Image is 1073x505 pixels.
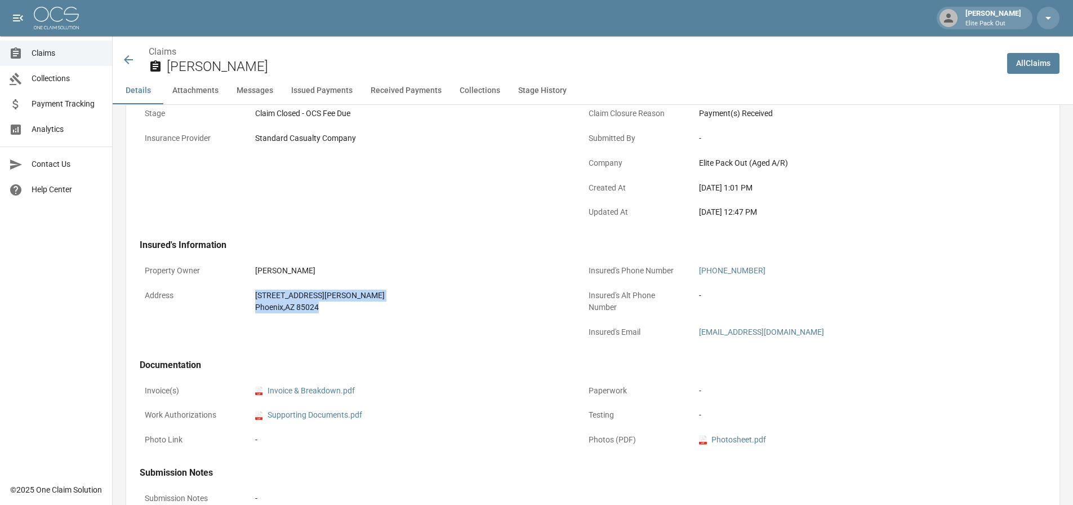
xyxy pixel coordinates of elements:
[699,182,1009,194] div: [DATE] 1:01 PM
[255,409,362,421] a: pdfSupporting Documents.pdf
[255,132,565,144] div: Standard Casualty Company
[255,290,565,302] div: [STREET_ADDRESS][PERSON_NAME]
[140,380,241,402] p: Invoice(s)
[140,127,241,149] p: Insurance Provider
[584,260,685,282] p: Insured's Phone Number
[140,467,1014,479] h4: Submission Notes
[584,429,685,451] p: Photos (PDF)
[140,429,241,451] p: Photo Link
[113,77,1073,104] div: anchor tabs
[255,265,565,277] div: [PERSON_NAME]
[584,321,685,343] p: Insured's Email
[149,45,998,59] nav: breadcrumb
[584,152,685,174] p: Company
[34,7,79,29] img: ocs-logo-white-transparent.png
[140,240,1014,251] h4: Insured's Information
[163,77,228,104] button: Attachments
[113,77,163,104] button: Details
[699,108,1009,119] div: Payment(s) Received
[961,8,1026,28] div: [PERSON_NAME]
[699,327,824,336] a: [EMAIL_ADDRESS][DOMAIN_NAME]
[451,77,509,104] button: Collections
[7,7,29,29] button: open drawer
[362,77,451,104] button: Received Payments
[699,266,765,275] a: [PHONE_NUMBER]
[584,380,685,402] p: Paperwork
[699,385,1009,397] div: -
[699,409,1009,421] div: -
[699,290,1009,302] div: -
[140,404,241,426] p: Work Authorizations
[584,285,685,318] p: Insured's Alt Phone Number
[32,184,103,196] span: Help Center
[140,260,241,282] p: Property Owner
[282,77,362,104] button: Issued Payments
[255,434,565,446] div: -
[149,46,176,57] a: Claims
[140,360,1014,371] h4: Documentation
[255,385,355,397] a: pdfInvoice & Breakdown.pdf
[699,434,766,446] a: pdfPhotosheet.pdf
[699,132,1009,144] div: -
[584,177,685,199] p: Created At
[32,123,103,135] span: Analytics
[255,493,1009,504] div: -
[228,77,282,104] button: Messages
[167,59,998,75] h2: [PERSON_NAME]
[509,77,576,104] button: Stage History
[32,158,103,170] span: Contact Us
[140,285,241,307] p: Address
[255,302,565,313] div: Phoenix , AZ 85024
[32,47,103,59] span: Claims
[32,73,103,85] span: Collections
[699,157,1009,169] div: Elite Pack Out (Aged A/R)
[699,206,1009,218] div: [DATE] 12:47 PM
[1007,53,1059,74] a: AllClaims
[584,404,685,426] p: Testing
[584,127,685,149] p: Submitted By
[965,19,1021,29] p: Elite Pack Out
[255,108,565,119] div: Claim Closed - OCS Fee Due
[10,484,102,495] div: © 2025 One Claim Solution
[140,103,241,125] p: Stage
[584,201,685,223] p: Updated At
[584,103,685,125] p: Claim Closure Reason
[32,98,103,110] span: Payment Tracking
